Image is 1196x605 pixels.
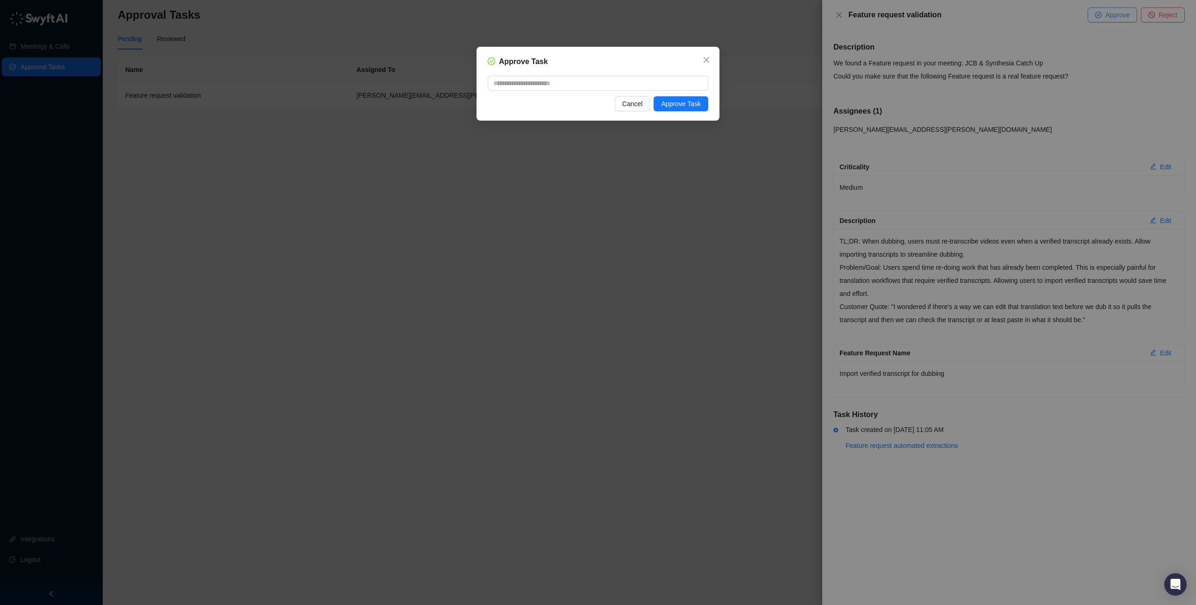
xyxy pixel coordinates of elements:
button: Cancel [615,96,650,111]
span: check-circle [488,58,495,65]
span: Approve Task [661,99,701,109]
button: Approve Task [654,96,708,111]
div: Open Intercom Messenger [1164,573,1187,596]
h5: Approve Task [499,56,548,67]
span: Cancel [622,99,643,109]
span: close [703,56,710,64]
button: Close [699,52,714,67]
